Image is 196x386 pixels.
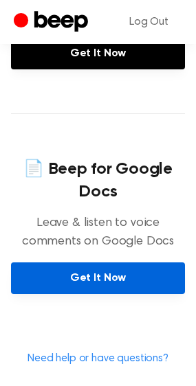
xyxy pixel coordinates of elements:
[14,9,91,36] a: Beep
[11,262,185,294] a: Get It Now
[11,38,185,69] a: Get It Now
[28,353,168,364] a: Need help or have questions?
[11,158,185,203] h4: 📄 Beep for Google Docs
[116,5,182,38] a: Log Out
[11,214,185,251] p: Leave & listen to voice comments on Google Docs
